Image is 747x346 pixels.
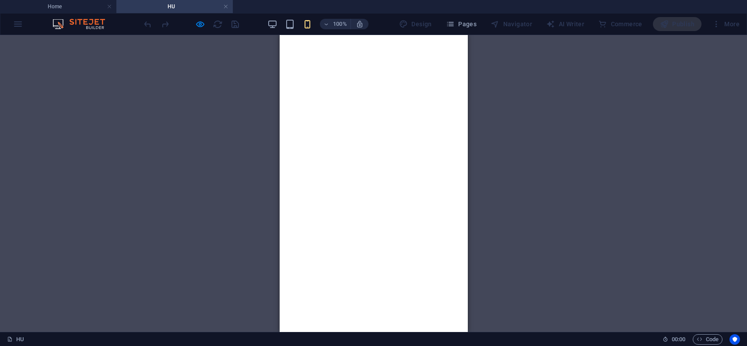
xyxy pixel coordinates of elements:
a: Click to cancel selection. Double-click to open Pages [7,334,24,345]
h6: 100% [333,19,347,29]
img: Editor Logo [50,19,116,29]
button: 100% [320,19,351,29]
span: 00 00 [672,334,685,345]
span: Code [697,334,719,345]
button: Pages [442,17,480,31]
button: Code [693,334,722,345]
span: : [678,336,679,343]
button: Usercentrics [729,334,740,345]
h6: Session time [663,334,686,345]
i: On resize automatically adjust zoom level to fit chosen device. [356,20,364,28]
span: Pages [446,20,477,28]
h4: HU [116,2,233,11]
